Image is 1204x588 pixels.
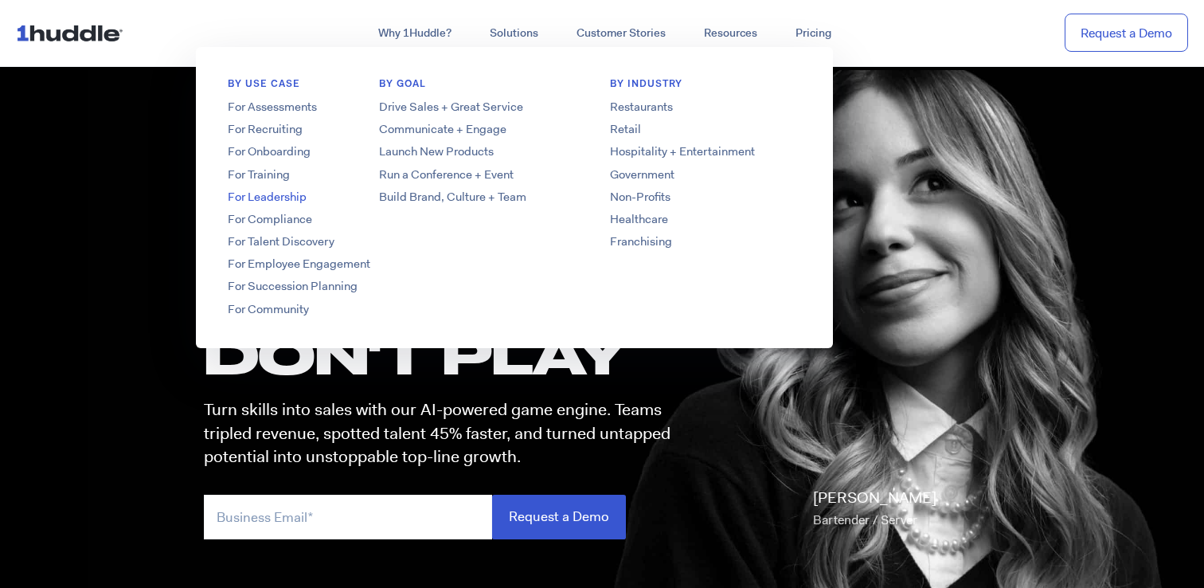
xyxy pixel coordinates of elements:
a: For Community [196,301,451,318]
a: For Succession Planning [196,278,451,295]
img: ... [16,18,130,48]
a: Run a Conference + Event [347,167,602,183]
p: Turn skills into sales with our AI-powered game engine. Teams tripled revenue, spotted talent 45%... [204,398,685,468]
input: Business Email* [204,495,492,539]
input: Request a Demo [492,495,626,539]
a: Non-Profits [578,189,833,206]
a: Resources [685,19,776,48]
a: Government [578,167,833,183]
a: Communicate + Engage [347,121,602,138]
a: For Employee Engagement [196,256,451,272]
a: For Assessments [196,99,451,116]
a: Healthcare [578,211,833,228]
a: For Talent Discovery [196,233,451,250]
a: Drive Sales + Great Service [347,99,602,116]
h6: BY GOAL [347,77,602,99]
a: Customer Stories [557,19,685,48]
h6: By Industry [578,77,833,99]
a: For Leadership [196,189,451,206]
a: For Training [196,167,451,183]
a: Solutions [471,19,557,48]
a: For Onboarding [196,143,451,160]
a: Pricing [776,19,850,48]
a: Retail [578,121,833,138]
a: Restaurants [578,99,833,116]
p: [PERSON_NAME] [813,487,936,531]
a: Request a Demo [1065,14,1188,53]
a: Launch New Products [347,143,602,160]
a: For Compliance [196,211,451,228]
span: Bartender / Server [813,512,917,528]
a: Build Brand, Culture + Team [347,189,602,206]
a: For Recruiting [196,121,451,138]
a: Franchising [578,233,833,250]
a: Why 1Huddle? [359,19,471,48]
a: Hospitality + Entertainment [578,143,833,160]
h6: BY USE CASE [196,77,451,99]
